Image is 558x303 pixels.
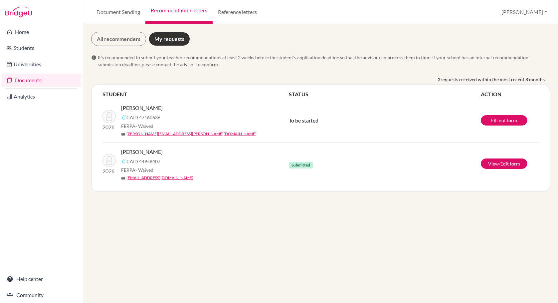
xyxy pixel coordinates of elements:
[1,41,82,55] a: Students
[126,131,257,137] a: [PERSON_NAME][EMAIL_ADDRESS][PERSON_NAME][DOMAIN_NAME]
[481,158,527,169] a: View/Edit form
[102,167,116,175] p: 2026
[102,123,116,131] p: 2026
[121,123,153,130] span: FERPA
[1,90,82,103] a: Analytics
[121,158,126,164] img: Common App logo
[480,90,539,99] th: ACTION
[288,90,480,99] th: STATUS
[1,272,82,286] a: Help center
[102,90,288,99] th: STUDENT
[121,132,125,136] span: mail
[135,167,153,173] span: - Waived
[149,32,190,46] a: My requests
[121,166,153,173] span: FERPA
[102,110,116,123] img: Alwani, Krish
[126,158,160,165] span: CAID 44958407
[481,115,527,126] a: Fill out form
[1,74,82,87] a: Documents
[91,32,146,46] a: All recommenders
[126,114,160,121] span: CAID 47160636
[1,58,82,71] a: Universities
[126,175,193,181] a: [EMAIL_ADDRESS][DOMAIN_NAME]
[102,154,116,167] img: Varde, Athena
[121,115,126,120] img: Common App logo
[5,7,32,17] img: Bridge-U
[121,148,163,156] span: [PERSON_NAME]
[98,54,550,68] span: It’s recommended to submit your teacher recommendations at least 2 weeks before the student’s app...
[1,25,82,39] a: Home
[289,162,313,168] span: Submitted
[441,76,545,83] span: requests received within the most recent 8 months
[91,55,96,60] span: info
[121,104,163,112] span: [PERSON_NAME]
[498,6,550,18] button: [PERSON_NAME]
[121,176,125,180] span: mail
[438,76,441,83] b: 2
[1,288,82,302] a: Community
[135,123,153,129] span: - Waived
[289,117,318,124] span: To be started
